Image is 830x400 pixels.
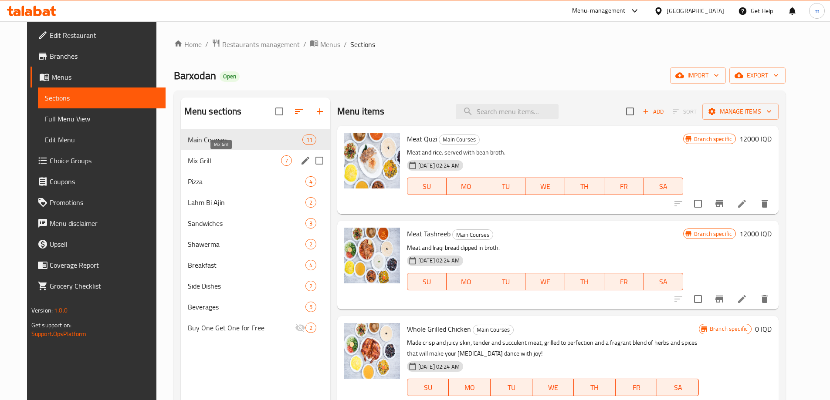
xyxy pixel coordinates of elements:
[439,134,479,145] span: Main Courses
[305,260,316,270] div: items
[490,180,522,193] span: TU
[50,51,159,61] span: Branches
[181,255,330,276] div: Breakfast4
[181,126,330,342] nav: Menu sections
[50,155,159,166] span: Choice Groups
[689,290,707,308] span: Select to update
[754,193,775,214] button: delete
[188,281,305,291] div: Side Dishes
[181,276,330,296] div: Side Dishes2
[30,213,166,234] a: Menu disclaimer
[641,107,665,117] span: Add
[181,234,330,255] div: Shawerma2
[677,70,719,81] span: import
[30,234,166,255] a: Upsell
[30,276,166,296] a: Grocery Checklist
[689,195,707,213] span: Select to update
[50,260,159,270] span: Coverage Report
[306,178,316,186] span: 4
[525,273,565,290] button: WE
[350,39,375,50] span: Sections
[344,228,400,283] img: Meat Tashreeb
[621,102,639,121] span: Select section
[407,147,683,158] p: Meat and rice. served with bean broth.
[320,39,340,50] span: Menus
[709,289,730,309] button: Branch-specific-item
[30,67,166,87] a: Menus
[188,323,295,333] span: Buy One Get One for Free
[706,325,751,333] span: Branch specific
[739,133,772,145] h6: 12000 IQD
[604,178,644,195] button: FR
[305,302,316,312] div: items
[407,337,699,359] p: Made crisp and juicy skin, tender and succulent meat, grilled to perfection and a fragrant blend ...
[188,218,305,229] span: Sandwiches
[281,157,291,165] span: 7
[737,294,747,304] a: Edit menu item
[344,133,400,188] img: Meat Quzi
[50,30,159,40] span: Edit Restaurant
[31,305,53,316] span: Version:
[411,276,443,288] span: SU
[709,106,772,117] span: Manage items
[50,239,159,249] span: Upsell
[51,72,159,82] span: Menus
[188,302,305,312] span: Beverages
[754,289,775,309] button: delete
[736,70,779,81] span: export
[30,46,166,67] a: Branches
[305,323,316,333] div: items
[181,213,330,234] div: Sandwiches3
[184,105,242,118] h2: Menu sections
[473,325,513,335] span: Main Courses
[295,323,305,333] svg: Inactive section
[407,242,683,253] p: Meat and Iraqi bread dipped in broth.
[306,303,316,311] span: 5
[755,323,772,335] h6: 0 IQD
[407,178,447,195] button: SU
[569,276,601,288] span: TH
[407,379,449,396] button: SU
[30,255,166,276] a: Coverage Report
[38,129,166,150] a: Edit Menu
[494,381,529,394] span: TU
[604,273,644,290] button: FR
[450,276,482,288] span: MO
[30,150,166,171] a: Choice Groups
[407,227,451,240] span: Meat Tashreeb
[447,178,486,195] button: MO
[281,155,292,166] div: items
[302,134,316,145] div: items
[411,381,445,394] span: SU
[739,228,772,240] h6: 12000 IQD
[415,161,463,170] span: [DATE] 02:24 AM
[306,219,316,228] span: 3
[31,319,71,331] span: Get support on:
[305,218,316,229] div: items
[205,39,208,50] li: /
[439,134,480,145] div: Main Courses
[222,39,300,50] span: Restaurants management
[452,229,493,240] div: Main Courses
[529,276,561,288] span: WE
[407,273,447,290] button: SU
[181,171,330,192] div: Pizza4
[473,325,514,335] div: Main Courses
[303,136,316,144] span: 11
[188,176,305,187] span: Pizza
[639,105,667,118] span: Add item
[647,180,680,193] span: SA
[565,273,604,290] button: TH
[38,87,166,108] a: Sections
[50,281,159,291] span: Grocery Checklist
[30,25,166,46] a: Edit Restaurant
[565,178,604,195] button: TH
[220,73,240,80] span: Open
[181,150,330,171] div: Mix Grill7edit
[305,197,316,208] div: items
[814,6,820,16] span: m
[415,256,463,265] span: [DATE] 02:24 AM
[305,239,316,249] div: items
[337,105,385,118] h2: Menu items
[45,114,159,124] span: Full Menu View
